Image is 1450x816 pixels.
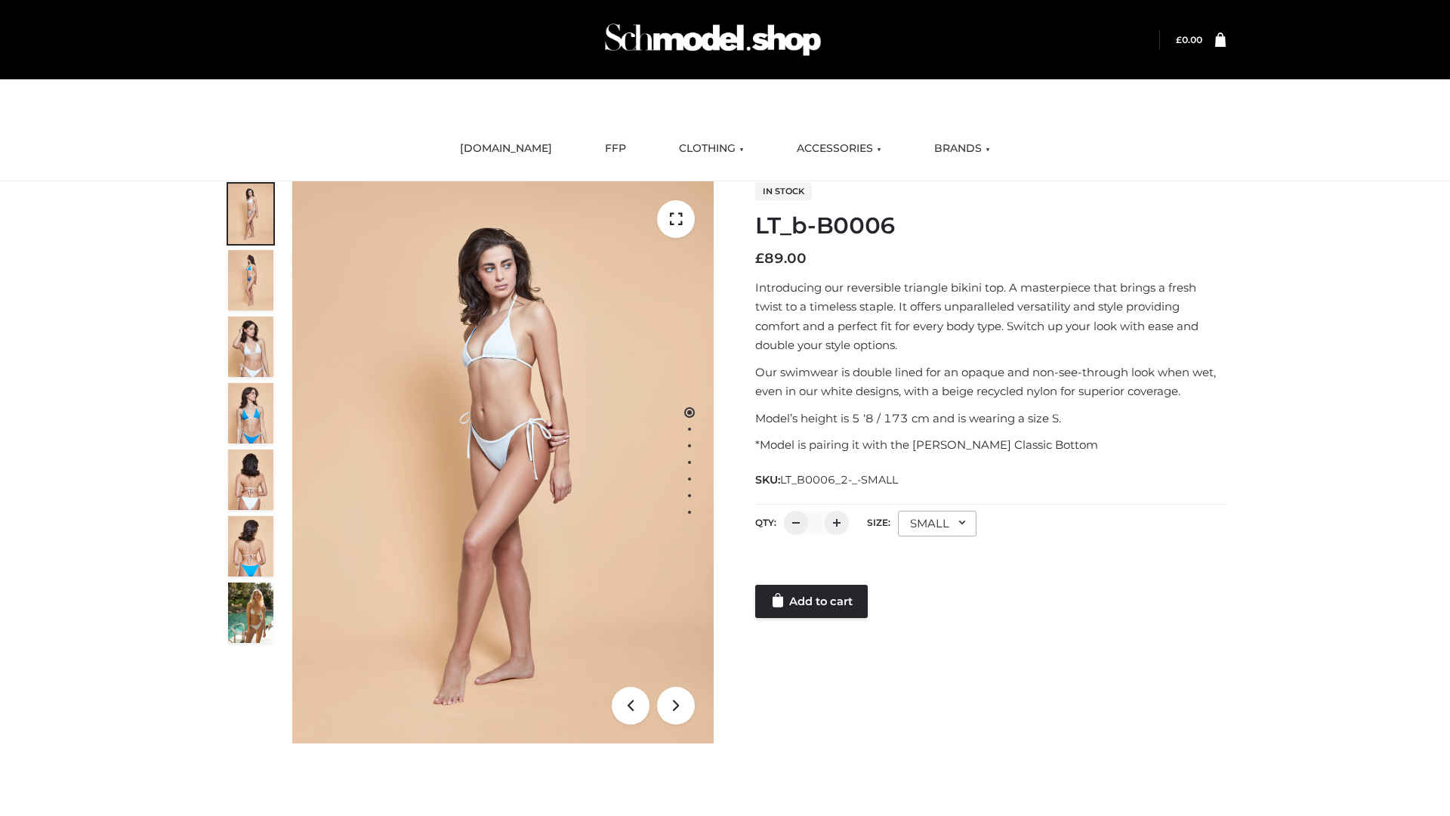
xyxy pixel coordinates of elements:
[228,583,273,643] img: Arieltop_CloudNine_AzureSky2.jpg
[228,450,273,510] img: ArielClassicBikiniTop_CloudNine_AzureSky_OW114ECO_7-scaled.jpg
[923,132,1001,165] a: BRANDS
[228,250,273,311] img: ArielClassicBikiniTop_CloudNine_AzureSky_OW114ECO_2-scaled.jpg
[600,10,826,70] img: Schmodel Admin 964
[449,132,563,165] a: [DOMAIN_NAME]
[755,212,1226,240] h1: LT_b-B0006
[780,473,898,487] span: LT_B0006_2-_-SMALL
[785,132,893,165] a: ACCESSORIES
[755,363,1226,401] p: Our swimwear is double lined for an opaque and non-see-through look when wet, even in our white d...
[755,250,807,267] bdi: 89.00
[228,383,273,444] img: ArielClassicBikiniTop_CloudNine_AzureSky_OW114ECO_4-scaled.jpg
[1176,34,1182,45] span: £
[1176,34,1202,45] bdi: 0.00
[228,516,273,576] img: ArielClassicBikiniTop_CloudNine_AzureSky_OW114ECO_8-scaled.jpg
[668,132,755,165] a: CLOTHING
[228,317,273,377] img: ArielClassicBikiniTop_CloudNine_AzureSky_OW114ECO_3-scaled.jpg
[292,181,714,743] img: ArielClassicBikiniTop_CloudNine_AzureSky_OW114ECO_1
[755,517,776,528] label: QTY:
[755,278,1226,355] p: Introducing our reversible triangle bikini top. A masterpiece that brings a fresh twist to a time...
[228,184,273,244] img: ArielClassicBikiniTop_CloudNine_AzureSky_OW114ECO_1-scaled.jpg
[755,182,812,200] span: In stock
[755,409,1226,428] p: Model’s height is 5 ‘8 / 173 cm and is wearing a size S.
[594,132,637,165] a: FFP
[755,435,1226,455] p: *Model is pairing it with the [PERSON_NAME] Classic Bottom
[755,471,899,489] span: SKU:
[867,517,890,528] label: Size:
[1176,34,1202,45] a: £0.00
[755,585,868,618] a: Add to cart
[898,511,976,536] div: SMALL
[755,250,764,267] span: £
